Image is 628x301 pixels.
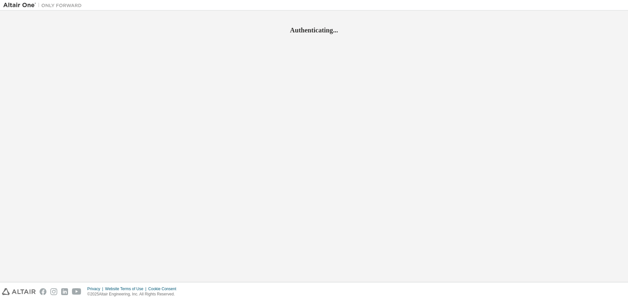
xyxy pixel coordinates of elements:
[3,2,85,9] img: Altair One
[61,288,68,295] img: linkedin.svg
[3,26,625,34] h2: Authenticating...
[87,292,180,297] p: © 2025 Altair Engineering, Inc. All Rights Reserved.
[50,288,57,295] img: instagram.svg
[148,286,180,292] div: Cookie Consent
[2,288,36,295] img: altair_logo.svg
[72,288,81,295] img: youtube.svg
[40,288,46,295] img: facebook.svg
[105,286,148,292] div: Website Terms of Use
[87,286,105,292] div: Privacy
